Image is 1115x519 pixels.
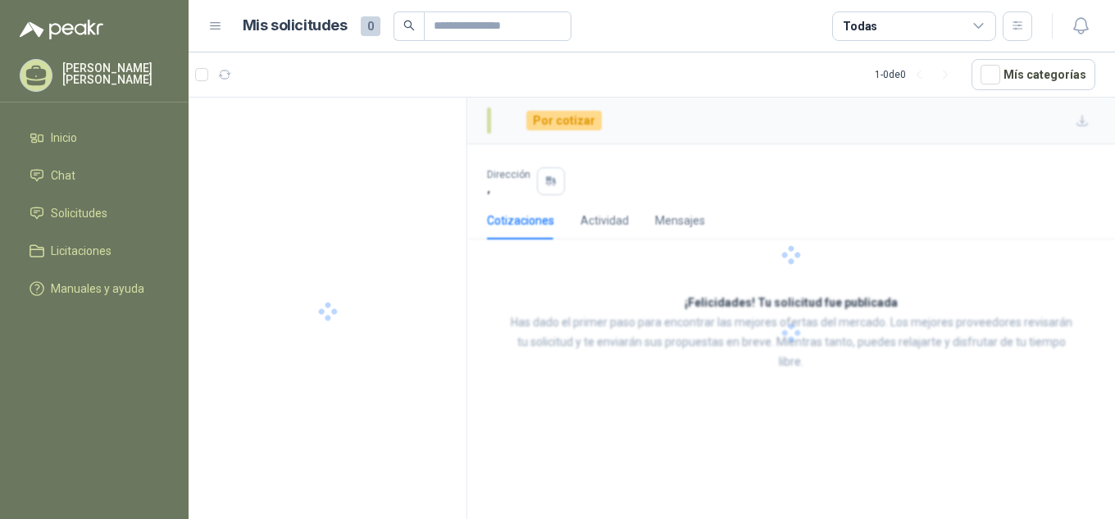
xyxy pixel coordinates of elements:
[62,62,169,85] p: [PERSON_NAME] [PERSON_NAME]
[20,235,169,266] a: Licitaciones
[51,204,107,222] span: Solicitudes
[403,20,415,31] span: search
[20,122,169,153] a: Inicio
[20,160,169,191] a: Chat
[20,20,103,39] img: Logo peakr
[51,129,77,147] span: Inicio
[51,242,111,260] span: Licitaciones
[20,273,169,304] a: Manuales y ayuda
[51,280,144,298] span: Manuales y ayuda
[243,14,348,38] h1: Mis solicitudes
[361,16,380,36] span: 0
[51,166,75,184] span: Chat
[20,198,169,229] a: Solicitudes
[843,17,877,35] div: Todas
[875,61,958,88] div: 1 - 0 de 0
[972,59,1095,90] button: Mís categorías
